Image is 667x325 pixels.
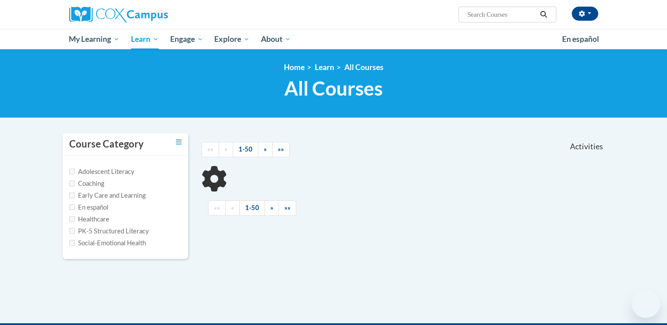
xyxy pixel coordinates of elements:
a: Next [258,142,272,157]
a: Begining [201,142,219,157]
iframe: Button to launch messaging window [632,290,660,318]
span: »» [278,145,284,153]
input: Checkbox for Options [69,181,75,186]
label: Social-Emotional Health [69,238,146,248]
span: « [224,145,227,153]
span: All Courses [284,77,383,100]
button: Account Settings [572,7,598,21]
a: Learn [315,63,334,72]
a: 1-50 [239,200,265,216]
label: PK-5 Structured Literacy [69,226,149,236]
span: Explore [214,34,250,44]
label: Coaching [69,179,104,188]
label: Early Care and Learning [69,191,145,200]
span: « [231,204,234,211]
span: Learn [131,34,159,44]
span: »» [284,204,291,211]
span: About [261,34,291,44]
input: Checkbox for Options [69,204,75,210]
input: Checkbox for Options [69,240,75,246]
input: Search Courses [466,9,537,20]
a: 1-50 [233,142,258,157]
span: » [270,204,273,211]
a: Home [284,63,305,72]
span: En español [562,34,599,44]
span: «« [214,204,220,211]
a: Toggle collapse [176,137,182,147]
a: Cox Campus [69,7,237,22]
a: Engage [164,29,209,49]
input: Checkbox for Options [69,169,75,174]
label: En español [69,203,108,212]
a: My Learning [63,29,126,49]
span: » [264,145,267,153]
a: About [255,29,297,49]
img: Cox Campus [69,7,168,22]
a: All Courses [344,63,384,72]
span: Activities [570,142,603,151]
a: Begining [208,200,226,216]
a: En español [556,30,605,48]
h3: Course Category [69,137,144,151]
label: Healthcare [69,214,109,224]
span: «« [207,145,213,153]
input: Checkbox for Options [69,216,75,222]
a: End [272,142,290,157]
input: Checkbox for Options [69,192,75,198]
label: Adolescent Literacy [69,167,134,177]
a: Previous [219,142,233,157]
div: Main menu [56,29,611,49]
a: End [279,200,296,216]
a: Explore [209,29,255,49]
span: My Learning [69,34,119,44]
button: Search [537,9,550,20]
span: Engage [170,34,203,44]
input: Checkbox for Options [69,228,75,234]
a: Next [265,200,279,216]
a: Learn [125,29,164,49]
a: Previous [225,200,240,216]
